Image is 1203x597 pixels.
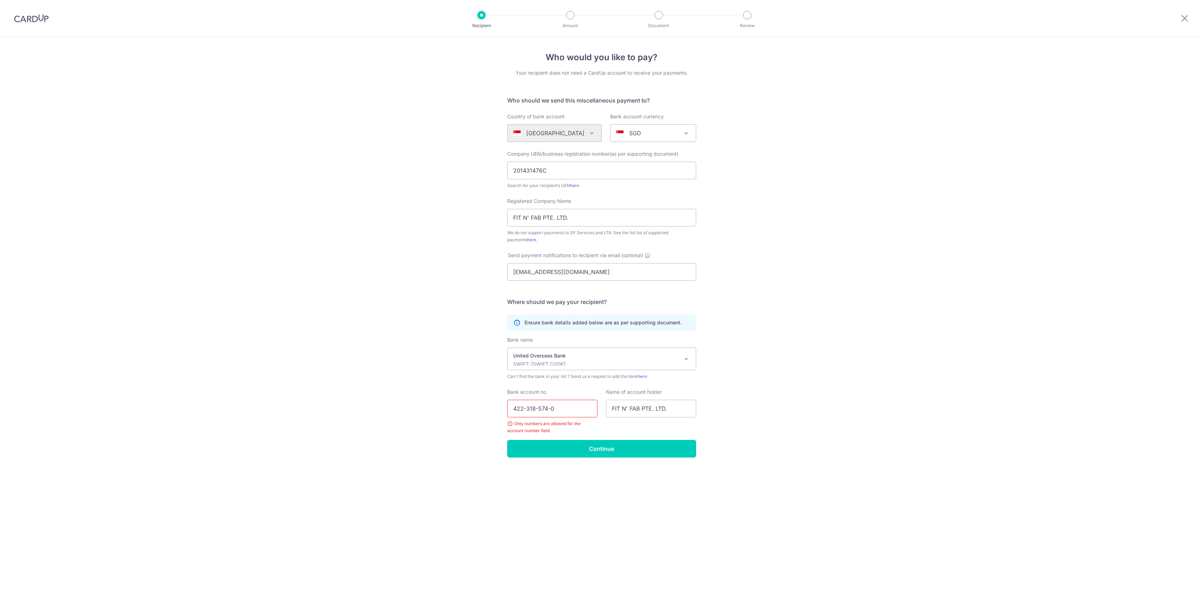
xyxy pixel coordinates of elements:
p: Amount [544,22,596,29]
h5: Where should we pay your recipient? [507,298,696,306]
label: Bank name [507,336,533,343]
span: Company UEN/business registration number(as per supporting document) [507,151,679,157]
span: Send payment notifications to recipient via email (optional) [508,252,643,259]
input: Enter email address [507,263,696,281]
p: Document [633,22,685,29]
span: Can't find the bank in your list ? Send us a request to add the bank [507,373,696,380]
h5: Who should we send this miscellaneous payment to? [507,96,696,105]
span: Registered Company Name [507,198,571,204]
p: SWIFT: [SWIFT_CODE] [513,361,679,368]
input: Continue [507,440,696,458]
label: Bank account currency [610,113,664,120]
img: CardUp [14,14,49,23]
p: Recipient [455,22,508,29]
p: Ensure bank details added below are as per supporting document. [524,319,682,326]
label: Bank account no. [507,388,547,396]
span: SGD [610,124,696,142]
div: Your recipient does not need a CardUp account to receive your payments. [507,69,696,76]
p: SGD [629,129,641,137]
p: Review [721,22,773,29]
a: here [570,183,579,188]
span: SGD [610,125,696,142]
label: Country of bank account [507,113,565,120]
a: here [527,237,536,242]
a: here [638,374,647,379]
div: Search for your recipient’s UEN [507,182,696,189]
div: Only numbers are allowed for the account number field. [507,420,597,434]
span: United Overseas Bank [508,348,696,370]
h4: Who would you like to pay? [507,51,696,64]
label: Name of account holder [606,388,662,396]
p: United Overseas Bank [513,352,679,359]
div: We do not support payments to SP Services and LTA. See the full list of supported payments . [507,229,696,243]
